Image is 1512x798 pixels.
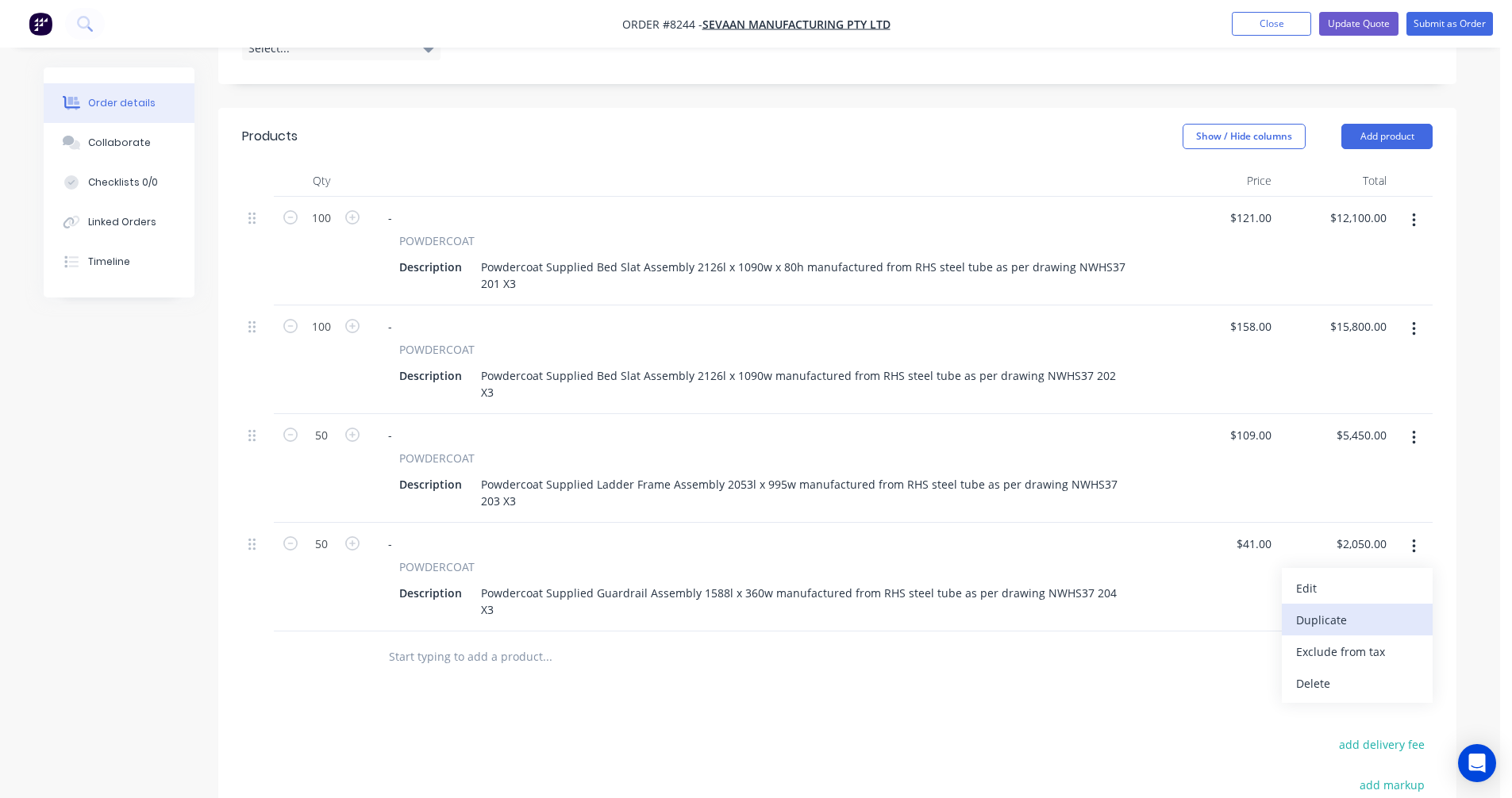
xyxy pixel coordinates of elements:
[622,17,702,32] span: Order #8244 -
[44,202,194,242] button: Linked Orders
[44,83,194,123] button: Order details
[88,215,156,229] div: Linked Orders
[1296,577,1418,600] div: Edit
[475,255,1133,295] div: Powdercoat Supplied Bed Slat Assembly 2126l x 1090w x 80h manufactured from RHS steel tube as per...
[1296,672,1418,695] div: Delete
[44,163,194,202] button: Checklists 0/0
[393,255,468,278] div: Description
[1330,734,1433,755] button: add delivery fee
[1406,12,1493,36] button: Submit as Order
[242,36,441,60] div: Select...
[1296,608,1418,631] div: Duplicate
[88,255,130,269] div: Timeline
[393,473,468,496] div: Description
[242,127,298,146] div: Products
[702,17,891,32] a: Sevaan Manufacturing Pty Ltd
[399,450,475,466] span: POWDERCOAT
[44,123,194,163] button: Collaborate
[399,341,475,358] span: POWDERCOAT
[88,175,158,190] div: Checklists 0/0
[388,641,706,673] input: Start typing to add a product...
[44,242,194,282] button: Timeline
[1183,124,1306,149] button: Show / Hide columns
[88,96,156,110] div: Order details
[1319,12,1399,36] button: Update Quote
[88,136,151,150] div: Collaborate
[274,165,369,197] div: Qty
[393,581,468,604] div: Description
[475,581,1133,621] div: Powdercoat Supplied Guardrail Assembly 1588l x 360w manufactured from RHS steel tube as per drawi...
[375,315,405,338] div: -
[475,364,1133,404] div: Powdercoat Supplied Bed Slat Assembly 2126l x 1090w manufactured from RHS steel tube as per drawi...
[1232,12,1311,36] button: Close
[1458,744,1496,782] div: Open Intercom Messenger
[375,206,405,229] div: -
[375,532,405,555] div: -
[399,232,475,249] span: POWDERCOAT
[375,424,405,447] div: -
[1351,774,1433,796] button: add markup
[1296,640,1418,663] div: Exclude from tax
[475,473,1133,512] div: Powdercoat Supplied Ladder Frame Assembly 2053l x 995w manufactured from RHS steel tube as per dr...
[29,12,52,36] img: Factory
[393,364,468,387] div: Description
[1163,165,1278,197] div: Price
[1278,165,1393,197] div: Total
[399,558,475,575] span: POWDERCOAT
[1341,124,1433,149] button: Add product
